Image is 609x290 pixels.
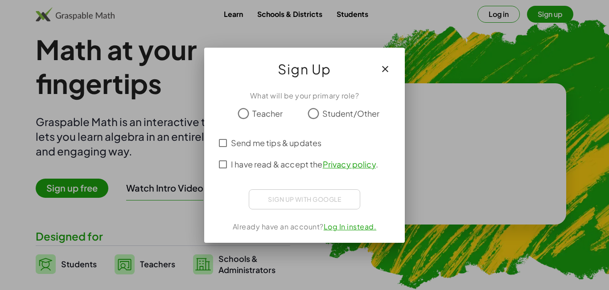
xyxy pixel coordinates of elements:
span: Sign Up [278,58,331,80]
a: Log In instead. [324,222,377,231]
span: Send me tips & updates [231,137,321,149]
div: Already have an account? [215,221,394,232]
div: What will be your primary role? [215,90,394,101]
span: Student/Other [322,107,380,119]
span: Teacher [252,107,283,119]
span: I have read & accept the . [231,158,378,170]
a: Privacy policy [323,159,376,169]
